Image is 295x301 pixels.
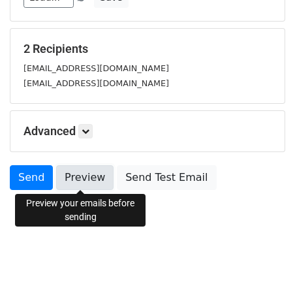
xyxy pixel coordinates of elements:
[23,78,169,88] small: [EMAIL_ADDRESS][DOMAIN_NAME]
[23,63,169,73] small: [EMAIL_ADDRESS][DOMAIN_NAME]
[23,124,272,138] h5: Advanced
[23,42,272,56] h5: 2 Recipients
[117,165,216,190] a: Send Test Email
[15,194,146,227] div: Preview your emails before sending
[230,238,295,301] iframe: Chat Widget
[10,165,53,190] a: Send
[56,165,114,190] a: Preview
